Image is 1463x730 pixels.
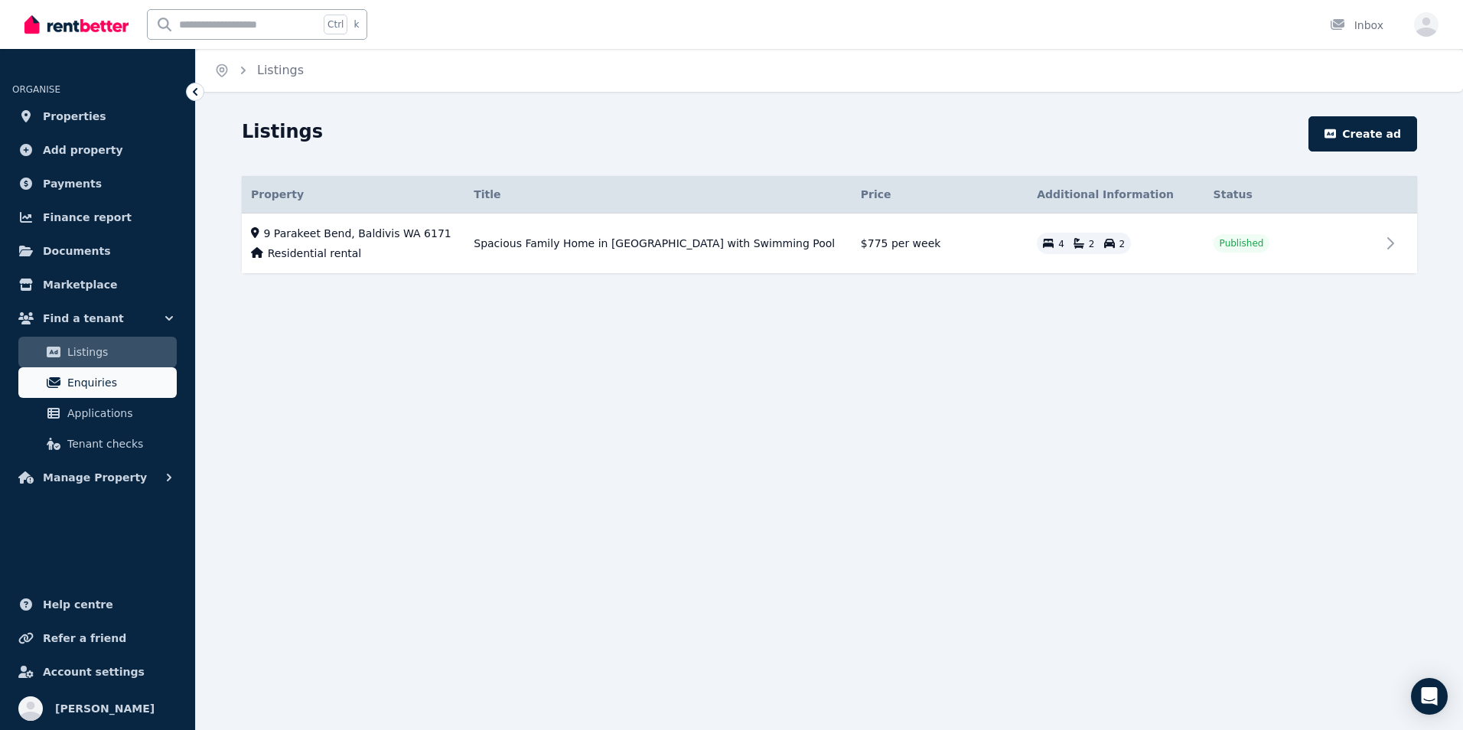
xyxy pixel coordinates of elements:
[242,213,1417,274] tr: 9 Parakeet Bend, Baldivis WA 6171Residential rentalSpacious Family Home in [GEOGRAPHIC_DATA] with...
[18,337,177,367] a: Listings
[264,226,451,241] span: 9 Parakeet Bend, Baldivis WA 6171
[18,429,177,459] a: Tenant checks
[12,657,183,687] a: Account settings
[12,236,183,266] a: Documents
[55,699,155,718] span: [PERSON_NAME]
[24,13,129,36] img: RentBetter
[1330,18,1383,33] div: Inbox
[1058,239,1064,249] span: 4
[12,623,183,653] a: Refer a friend
[196,49,322,92] nav: Breadcrumb
[12,84,60,95] span: ORGANISE
[67,373,171,392] span: Enquiries
[12,101,183,132] a: Properties
[268,246,361,261] span: Residential rental
[43,141,123,159] span: Add property
[43,174,102,193] span: Payments
[67,404,171,422] span: Applications
[43,595,113,614] span: Help centre
[12,269,183,300] a: Marketplace
[1220,237,1264,249] span: Published
[324,15,347,34] span: Ctrl
[474,236,835,251] span: Spacious Family Home in [GEOGRAPHIC_DATA] with Swimming Pool
[12,462,183,493] button: Manage Property
[12,135,183,165] a: Add property
[12,589,183,620] a: Help centre
[18,367,177,398] a: Enquiries
[67,343,171,361] span: Listings
[67,435,171,453] span: Tenant checks
[1089,239,1095,249] span: 2
[43,275,117,294] span: Marketplace
[43,309,124,328] span: Find a tenant
[354,18,359,31] span: k
[43,468,147,487] span: Manage Property
[43,629,126,647] span: Refer a friend
[43,242,111,260] span: Documents
[1411,678,1448,715] div: Open Intercom Messenger
[12,303,183,334] button: Find a tenant
[18,398,177,429] a: Applications
[1204,176,1380,213] th: Status
[242,176,464,213] th: Property
[1119,239,1126,249] span: 2
[43,208,132,226] span: Finance report
[1308,116,1417,152] button: Create ad
[852,213,1028,274] td: $775 per week
[257,61,304,80] span: Listings
[12,202,183,233] a: Finance report
[852,176,1028,213] th: Price
[43,107,106,125] span: Properties
[1028,176,1204,213] th: Additional Information
[474,187,500,202] span: Title
[242,119,323,144] h1: Listings
[43,663,145,681] span: Account settings
[12,168,183,199] a: Payments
